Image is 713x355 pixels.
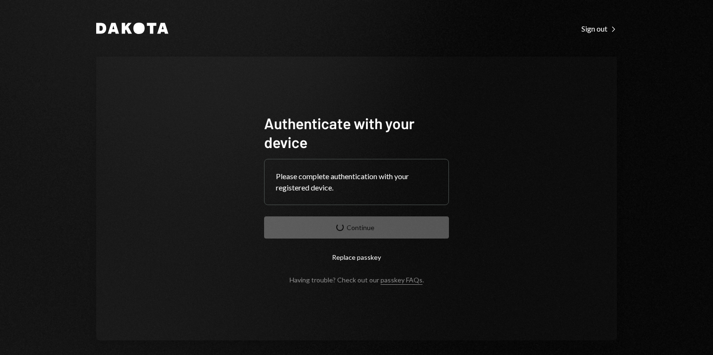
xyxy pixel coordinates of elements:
[581,23,617,33] a: Sign out
[581,24,617,33] div: Sign out
[276,171,437,193] div: Please complete authentication with your registered device.
[264,114,449,151] h1: Authenticate with your device
[381,276,423,285] a: passkey FAQs
[264,246,449,268] button: Replace passkey
[290,276,424,284] div: Having trouble? Check out our .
